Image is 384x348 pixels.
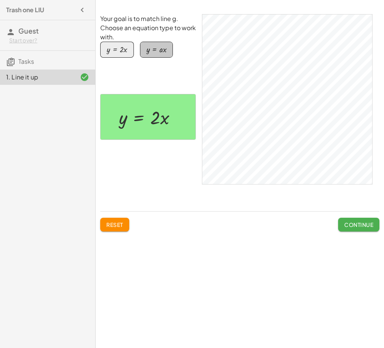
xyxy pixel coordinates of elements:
[9,37,89,44] div: Start over?
[6,73,68,82] div: 1. Line it up
[338,218,379,231] button: Continue
[344,221,373,228] span: Continue
[100,218,129,231] button: Reset
[6,5,44,15] h4: Trash one LIU
[18,57,34,65] span: Tasks
[202,14,373,185] div: GeoGebra Classic
[100,14,196,23] p: Your goal is to match line g.
[80,73,89,82] i: Task finished and correct.
[202,15,372,184] canvas: Graphics View 1
[100,23,196,42] p: Choose an equation type to work with.
[18,26,39,35] span: Guest
[106,221,123,228] span: Reset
